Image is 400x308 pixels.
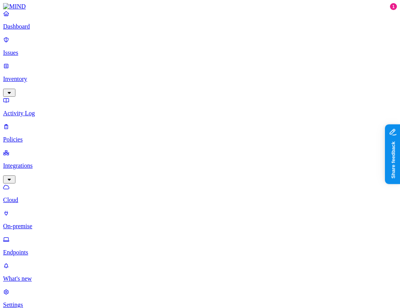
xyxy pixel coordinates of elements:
p: Activity Log [3,110,397,117]
div: 1 [390,3,397,10]
p: Cloud [3,197,397,204]
a: Inventory [3,62,397,96]
a: What's new [3,262,397,282]
img: MIND [3,3,26,10]
p: Inventory [3,76,397,82]
p: Integrations [3,162,397,169]
a: Cloud [3,183,397,204]
a: Issues [3,36,397,56]
a: Endpoints [3,236,397,256]
p: On-premise [3,223,397,230]
p: Policies [3,136,397,143]
a: Dashboard [3,10,397,30]
p: Dashboard [3,23,397,30]
p: What's new [3,275,397,282]
a: Integrations [3,149,397,182]
p: Issues [3,49,397,56]
a: MIND [3,3,397,10]
a: Policies [3,123,397,143]
p: Endpoints [3,249,397,256]
a: On-premise [3,210,397,230]
a: Activity Log [3,97,397,117]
